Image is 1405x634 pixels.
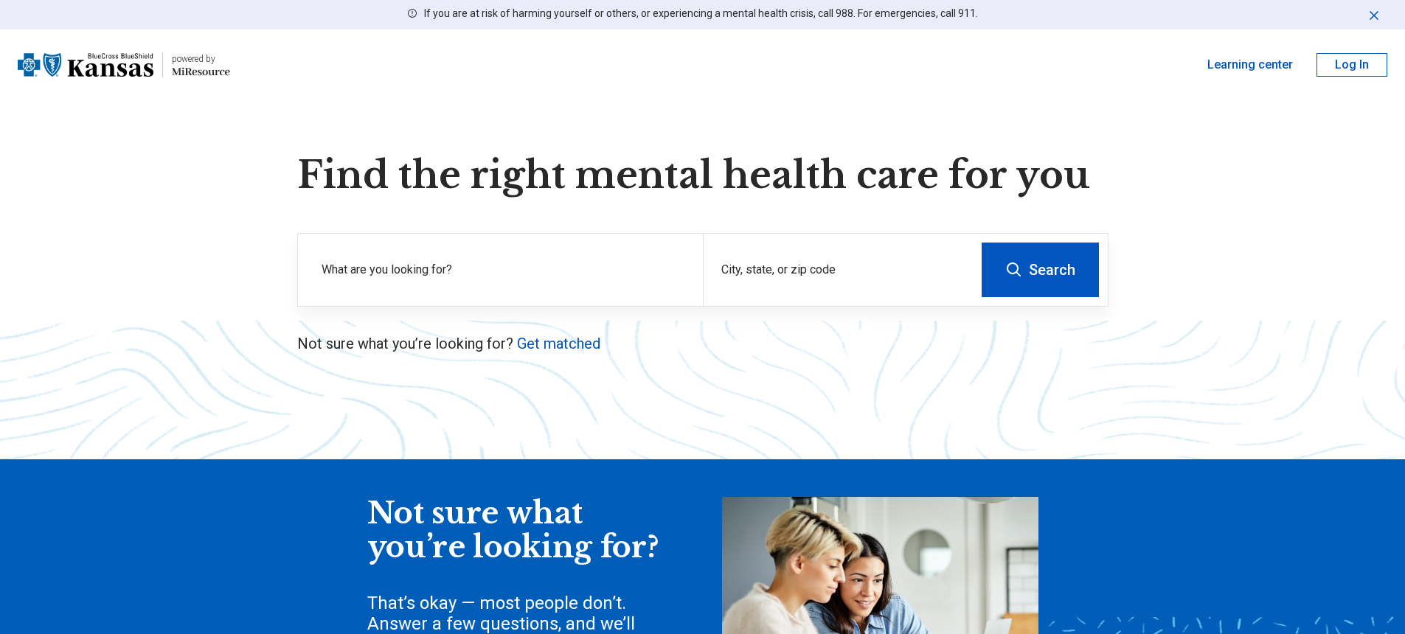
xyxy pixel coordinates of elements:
h1: Find the right mental health care for you [297,153,1109,198]
p: Not sure what you’re looking for? [297,333,1109,354]
p: If you are at risk of harming yourself or others, or experiencing a mental health crisis, call 98... [424,6,978,21]
button: Dismiss [1367,6,1381,24]
button: Log In [1316,53,1387,77]
div: powered by [172,52,230,66]
img: Blue Cross Blue Shield Kansas [18,47,153,83]
label: What are you looking for? [322,261,685,279]
a: Blue Cross Blue Shield Kansaspowered by [18,47,230,83]
button: Search [982,243,1099,297]
div: Not sure what you’re looking for? [367,497,662,564]
a: Learning center [1207,56,1293,74]
a: Get matched [517,335,600,352]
